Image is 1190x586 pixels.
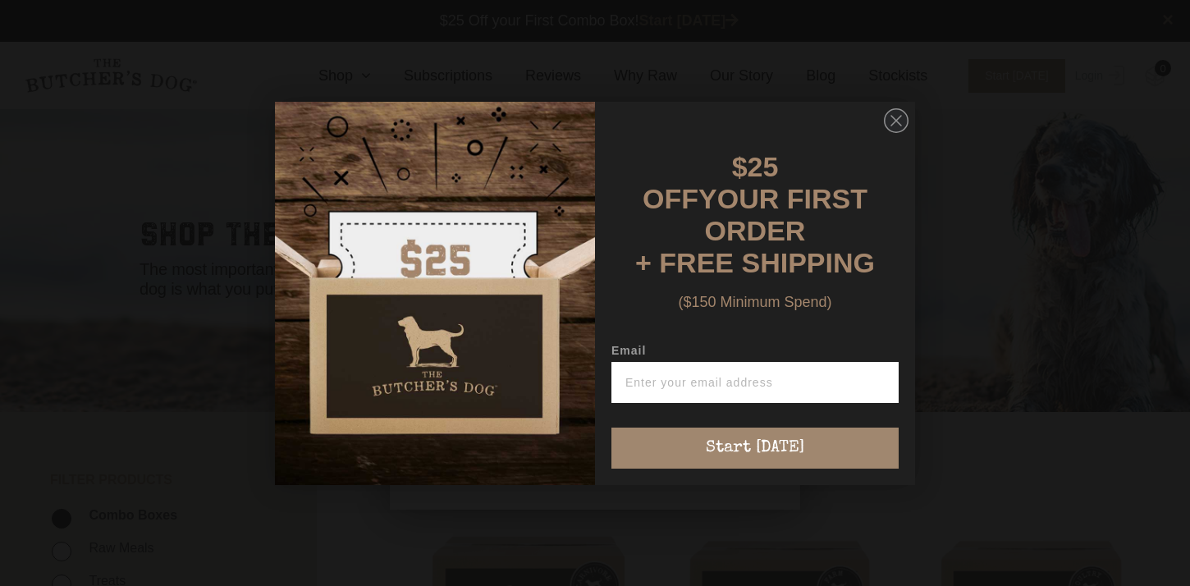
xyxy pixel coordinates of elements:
img: d0d537dc-5429-4832-8318-9955428ea0a1.jpeg [275,102,595,485]
label: Email [611,344,899,362]
input: Enter your email address [611,362,899,403]
span: ($150 Minimum Spend) [678,294,831,310]
button: Start [DATE] [611,428,899,469]
span: YOUR FIRST ORDER + FREE SHIPPING [635,183,875,278]
span: $25 OFF [643,151,778,214]
button: Close dialog [884,108,909,133]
